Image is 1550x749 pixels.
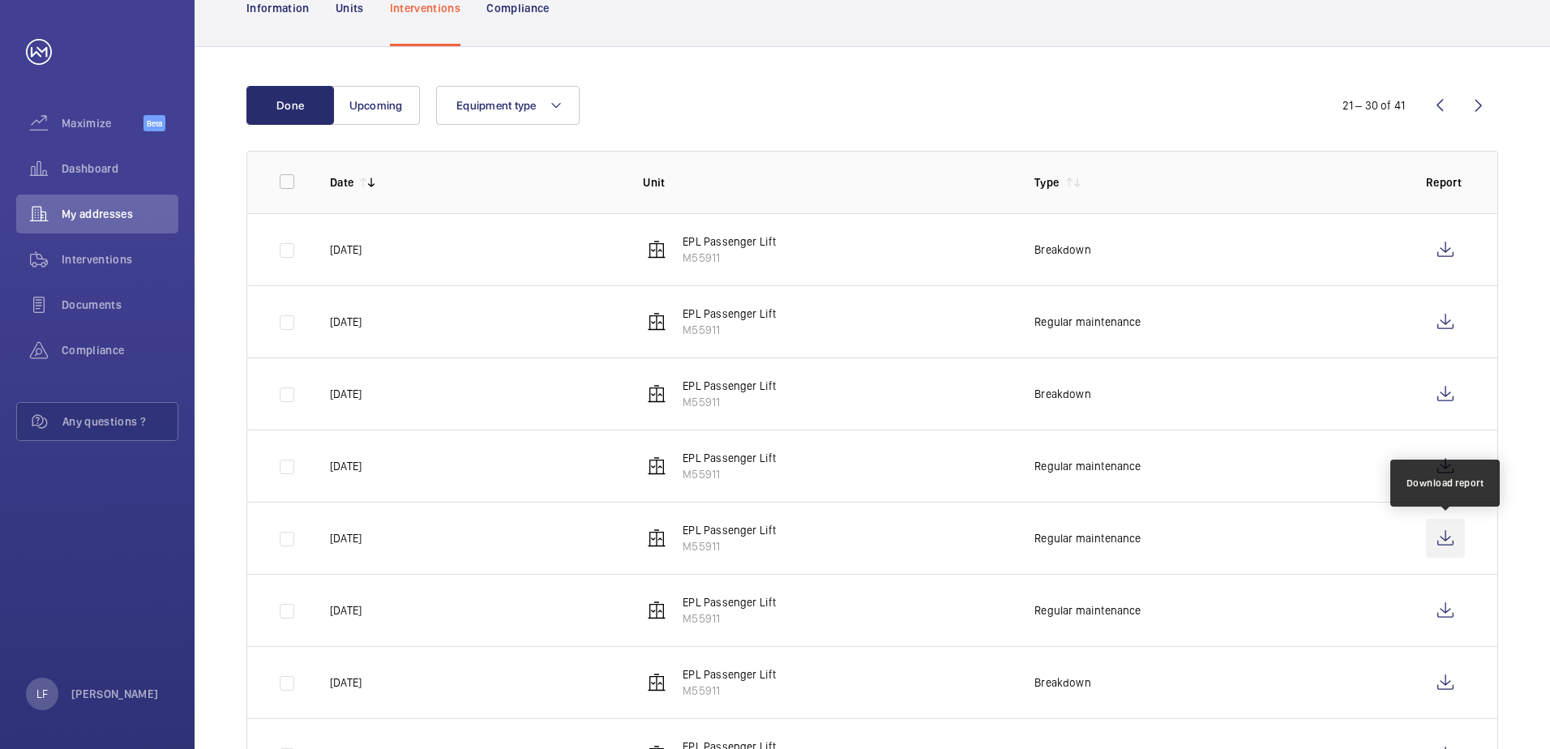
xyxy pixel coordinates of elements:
p: EPL Passenger Lift [683,594,776,610]
p: Breakdown [1034,242,1091,258]
img: elevator.svg [647,384,666,404]
p: [DATE] [330,242,362,258]
p: M55911 [683,538,776,554]
p: Unit [643,174,1008,190]
p: [DATE] [330,314,362,330]
p: Regular maintenance [1034,314,1141,330]
p: EPL Passenger Lift [683,522,776,538]
span: Beta [143,115,165,131]
p: [DATE] [330,458,362,474]
p: [DATE] [330,386,362,402]
p: Date [330,174,353,190]
p: EPL Passenger Lift [683,378,776,394]
p: Report [1426,174,1465,190]
p: Breakdown [1034,386,1091,402]
img: elevator.svg [647,312,666,332]
div: Download report [1407,476,1484,490]
span: Compliance [62,342,178,358]
p: [DATE] [330,674,362,691]
p: M55911 [683,394,776,410]
img: elevator.svg [647,456,666,476]
img: elevator.svg [647,673,666,692]
p: [PERSON_NAME] [71,686,159,702]
span: Documents [62,297,178,313]
p: Breakdown [1034,674,1091,691]
p: EPL Passenger Lift [683,306,776,322]
span: Equipment type [456,99,537,112]
p: EPL Passenger Lift [683,450,776,466]
p: Regular maintenance [1034,458,1141,474]
span: My addresses [62,206,178,222]
span: Dashboard [62,160,178,177]
p: Regular maintenance [1034,602,1141,618]
p: M55911 [683,610,776,627]
p: [DATE] [330,530,362,546]
span: Maximize [62,115,143,131]
img: elevator.svg [647,529,666,548]
p: M55911 [683,683,776,699]
p: M55911 [683,466,776,482]
button: Done [246,86,334,125]
button: Equipment type [436,86,580,125]
p: EPL Passenger Lift [683,233,776,250]
p: LF [36,686,48,702]
p: [DATE] [330,602,362,618]
p: M55911 [683,322,776,338]
span: Interventions [62,251,178,267]
p: M55911 [683,250,776,266]
div: 21 – 30 of 41 [1342,97,1405,113]
p: Type [1034,174,1059,190]
img: elevator.svg [647,601,666,620]
p: Regular maintenance [1034,530,1141,546]
button: Upcoming [332,86,420,125]
span: Any questions ? [62,413,178,430]
p: EPL Passenger Lift [683,666,776,683]
img: elevator.svg [647,240,666,259]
